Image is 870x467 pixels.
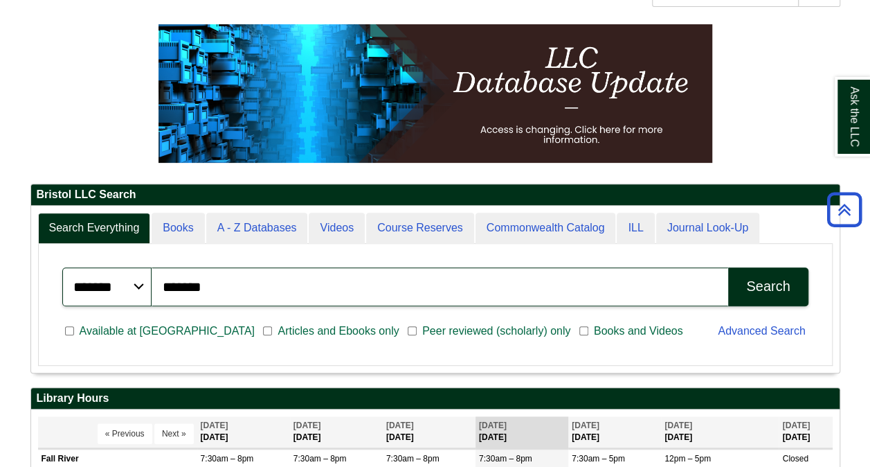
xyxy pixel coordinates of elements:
span: 7:30am – 8pm [479,454,532,464]
th: [DATE] [197,416,290,448]
input: Articles and Ebooks only [263,325,272,337]
a: Commonwealth Catalog [475,213,616,244]
span: 7:30am – 8pm [201,454,254,464]
input: Available at [GEOGRAPHIC_DATA] [65,325,74,337]
span: [DATE] [479,421,507,430]
button: Search [728,267,808,306]
span: [DATE] [664,421,692,430]
th: [DATE] [661,416,779,448]
span: [DATE] [201,421,228,430]
span: 7:30am – 8pm [293,454,347,464]
span: Articles and Ebooks only [272,323,404,340]
span: Available at [GEOGRAPHIC_DATA] [74,323,260,340]
span: [DATE] [572,421,599,430]
span: Books and Videos [588,323,689,340]
a: Search Everything [38,213,151,244]
span: 12pm – 5pm [664,454,711,464]
span: [DATE] [386,421,414,430]
a: Course Reserves [366,213,474,244]
a: A - Z Databases [206,213,308,244]
a: Back to Top [822,200,867,219]
a: Videos [309,213,365,244]
a: Books [152,213,204,244]
a: ILL [617,213,654,244]
th: [DATE] [568,416,661,448]
span: Closed [782,454,808,464]
th: [DATE] [383,416,475,448]
h2: Bristol LLC Search [31,184,840,206]
span: 7:30am – 5pm [572,454,625,464]
img: HTML tutorial [158,24,712,163]
span: [DATE] [782,421,810,430]
h2: Library Hours [31,388,840,409]
span: 7:30am – 8pm [386,454,439,464]
button: Next » [154,423,194,444]
th: [DATE] [290,416,383,448]
span: Peer reviewed (scholarly) only [417,323,576,340]
div: Search [746,279,790,294]
a: Journal Look-Up [656,213,759,244]
input: Peer reviewed (scholarly) only [408,325,417,337]
span: [DATE] [293,421,321,430]
a: Advanced Search [718,325,805,337]
input: Books and Videos [579,325,588,337]
button: « Previous [98,423,152,444]
th: [DATE] [779,416,832,448]
th: [DATE] [475,416,568,448]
